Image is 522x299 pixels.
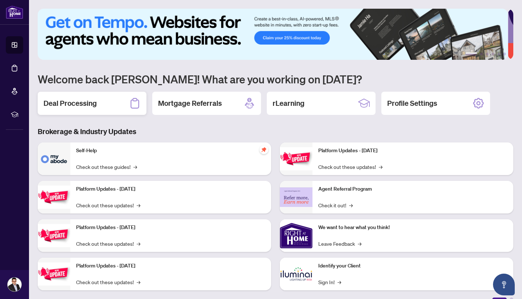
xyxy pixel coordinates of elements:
[8,278,21,291] img: Profile Icon
[38,186,70,208] img: Platform Updates - September 16, 2025
[38,126,513,137] h3: Brokerage & Industry Updates
[486,53,489,55] button: 3
[318,185,507,193] p: Agent Referral Program
[503,53,506,55] button: 6
[492,53,494,55] button: 4
[318,240,361,248] a: Leave Feedback→
[349,201,353,209] span: →
[480,53,483,55] button: 2
[76,185,265,193] p: Platform Updates - [DATE]
[280,258,312,290] img: Identify your Client
[379,163,382,171] span: →
[387,98,437,108] h2: Profile Settings
[318,262,507,270] p: Identify your Client
[465,53,477,55] button: 1
[76,163,137,171] a: Check out these guides!→
[260,145,268,154] span: pushpin
[38,224,70,247] img: Platform Updates - July 21, 2025
[280,187,312,207] img: Agent Referral Program
[76,278,140,286] a: Check out these updates!→
[158,98,222,108] h2: Mortgage Referrals
[280,219,312,252] img: We want to hear what you think!
[318,147,507,155] p: Platform Updates - [DATE]
[318,201,353,209] a: Check it out!→
[337,278,341,286] span: →
[38,262,70,285] img: Platform Updates - July 8, 2025
[318,163,382,171] a: Check out these updates!→
[318,278,341,286] a: Sign In!→
[358,240,361,248] span: →
[38,9,508,60] img: Slide 0
[6,5,23,19] img: logo
[273,98,304,108] h2: rLearning
[137,278,140,286] span: →
[137,201,140,209] span: →
[137,240,140,248] span: →
[76,201,140,209] a: Check out these updates!→
[76,262,265,270] p: Platform Updates - [DATE]
[76,240,140,248] a: Check out these updates!→
[38,72,513,86] h1: Welcome back [PERSON_NAME]! What are you working on [DATE]?
[38,142,70,175] img: Self-Help
[43,98,97,108] h2: Deal Processing
[497,53,500,55] button: 5
[280,147,312,170] img: Platform Updates - June 23, 2025
[76,224,265,232] p: Platform Updates - [DATE]
[318,224,507,232] p: We want to hear what you think!
[133,163,137,171] span: →
[76,147,265,155] p: Self-Help
[493,274,515,295] button: Open asap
